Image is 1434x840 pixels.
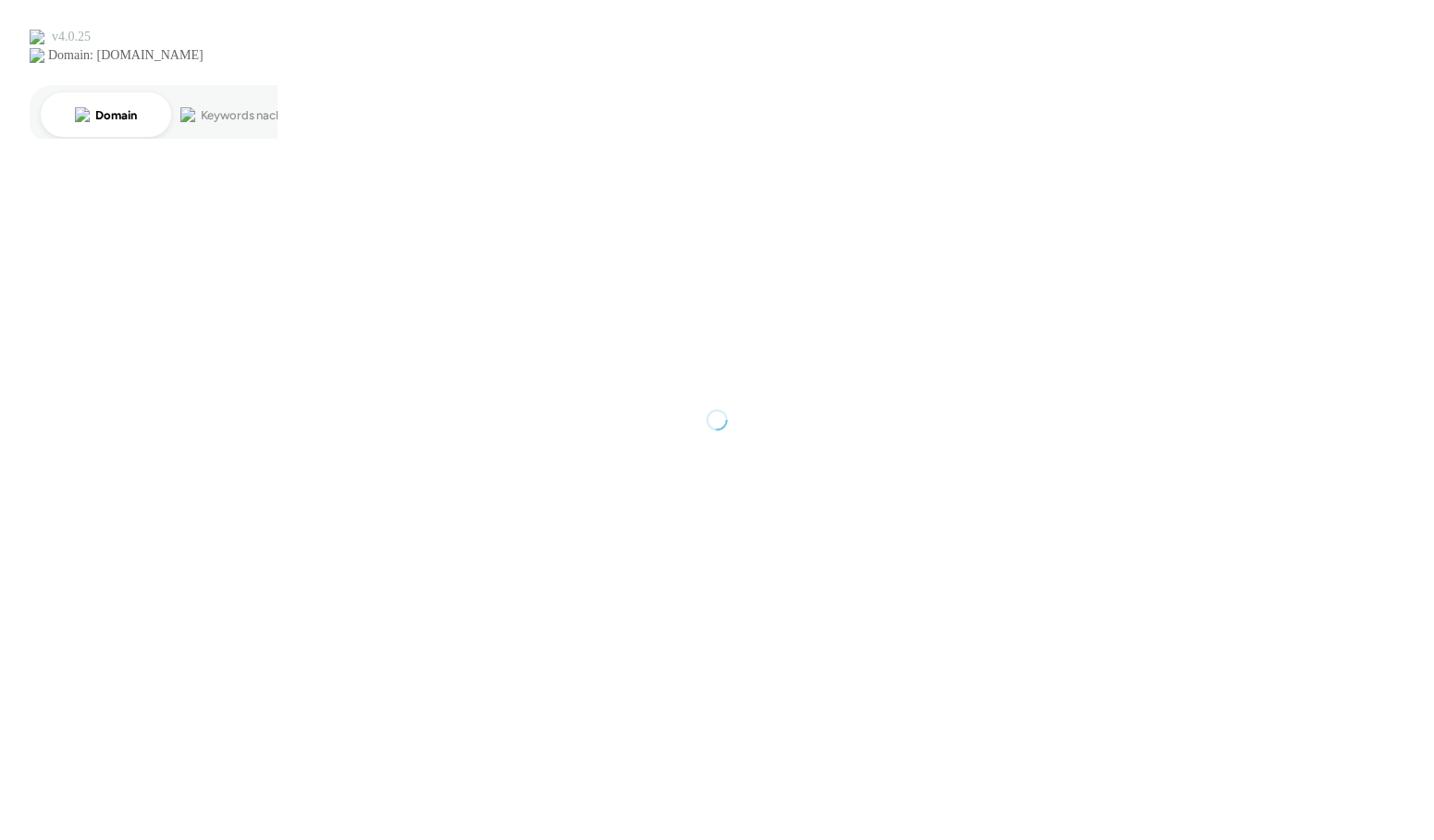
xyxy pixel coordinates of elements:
[95,109,136,121] div: Domain
[180,107,195,122] img: tab_keywords_by_traffic_grey.svg
[75,107,90,122] img: tab_domain_overview_orange.svg
[48,48,204,63] div: Domain: [DOMAIN_NAME]
[201,109,319,121] div: Keywords nach Traffic
[30,30,44,44] img: logo_orange.svg
[30,48,44,63] img: website_grey.svg
[52,30,91,44] div: v 4.0.25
